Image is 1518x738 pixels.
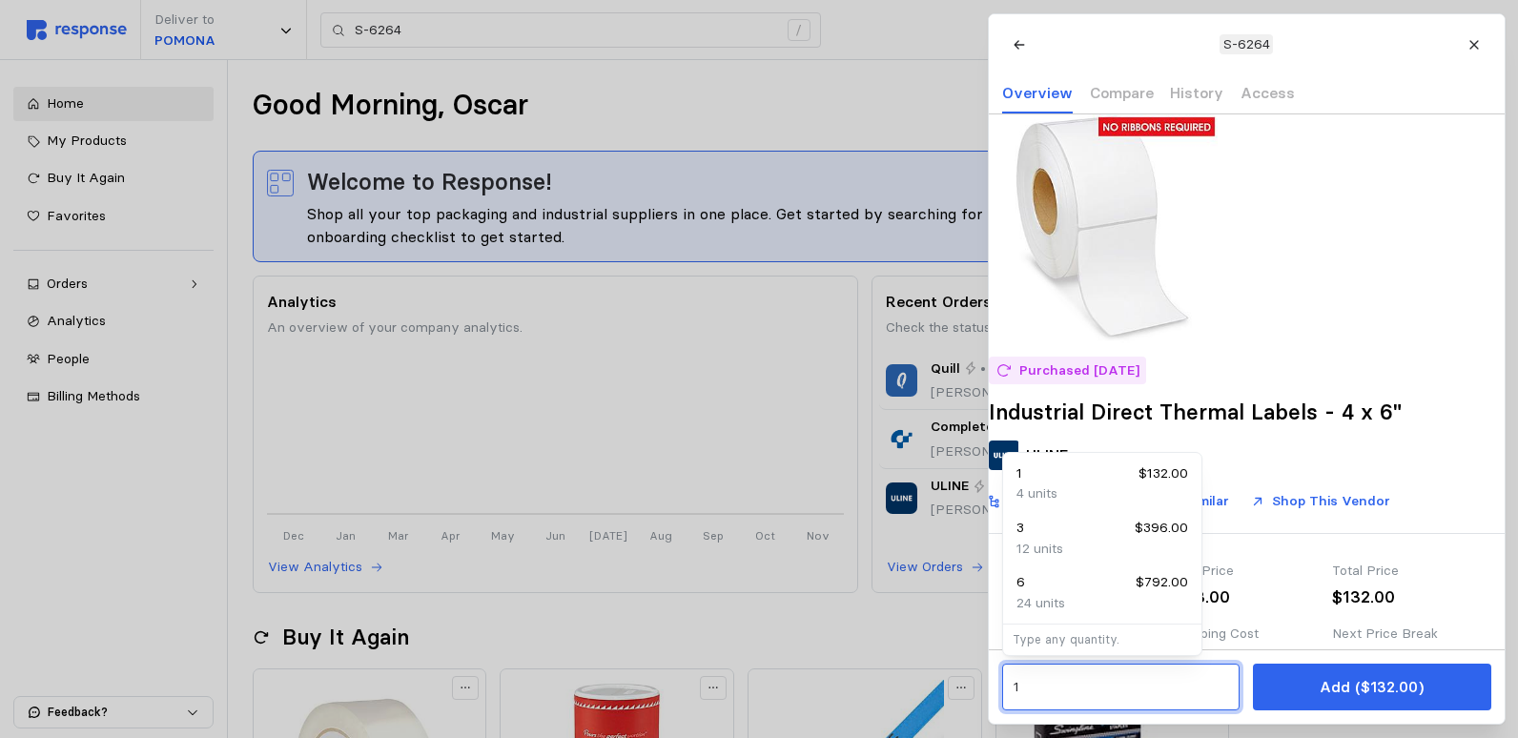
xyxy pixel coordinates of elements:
[1136,572,1188,593] p: $792.00
[1222,34,1269,55] p: S-6264
[1016,518,1024,539] p: 3
[1138,463,1188,484] p: $132.00
[1089,81,1153,105] p: Compare
[989,114,1218,343] img: S-6264_txt_USEng
[1174,584,1319,610] div: $33.00
[1174,647,1213,676] div: TBD
[1170,81,1223,105] p: History
[1332,624,1477,645] div: Next Price Break
[1018,360,1138,381] p: Purchased [DATE]
[1154,491,1228,512] p: Find Similar
[1271,491,1389,512] p: Shop This Vendor
[1002,81,1073,105] p: Overview
[1016,539,1063,560] p: 12 units
[1253,664,1490,710] button: Add ($132.00)
[1240,483,1401,520] button: Shop This Vendor
[1332,584,1477,610] div: $132.00
[1174,561,1319,582] div: Unit Price
[1016,593,1065,614] p: 24 units
[1016,483,1057,504] p: 4 units
[1025,443,1067,467] p: ULINE
[1240,81,1294,105] p: Access
[1174,624,1319,645] div: Shipping Cost
[1013,631,1191,648] p: Type any quantity.
[1135,518,1188,539] p: $396.00
[1332,561,1477,582] div: Total Price
[1016,572,1025,593] p: 6
[1320,675,1424,699] p: Add ($132.00)
[989,398,1505,427] h2: Industrial Direct Thermal Labels - 4 x 6"
[1013,670,1228,705] input: Qty
[1332,647,1477,673] div: +8 | $33.00
[1016,463,1022,484] p: 1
